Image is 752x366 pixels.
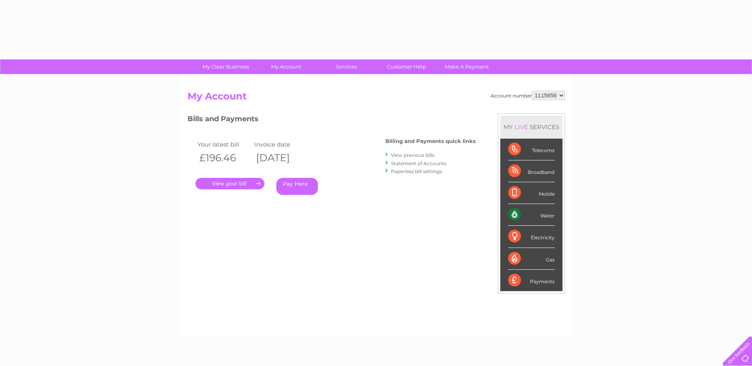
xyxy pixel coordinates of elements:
[508,182,555,204] div: Mobile
[385,138,476,144] h4: Billing and Payments quick links
[508,270,555,291] div: Payments
[188,91,565,106] h2: My Account
[491,91,565,100] div: Account number
[252,150,309,166] th: [DATE]
[508,160,555,182] div: Broadband
[253,59,319,74] a: My Account
[391,160,446,166] a: Statement of Accounts
[193,59,258,74] a: My Clear Business
[314,59,379,74] a: Services
[195,178,264,189] a: .
[252,139,309,150] td: Invoice date
[195,139,253,150] td: Your latest bill
[500,116,563,138] div: MY SERVICES
[508,139,555,160] div: Telecoms
[391,152,434,158] a: View previous bills
[508,226,555,248] div: Electricity
[195,150,253,166] th: £196.46
[391,168,442,174] a: Paperless bill settings
[188,113,476,127] h3: Bills and Payments
[508,248,555,270] div: Gas
[374,59,439,74] a: Customer Help
[508,204,555,226] div: Water
[276,178,318,195] a: Pay Here
[513,123,530,131] div: LIVE
[434,59,499,74] a: Make A Payment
